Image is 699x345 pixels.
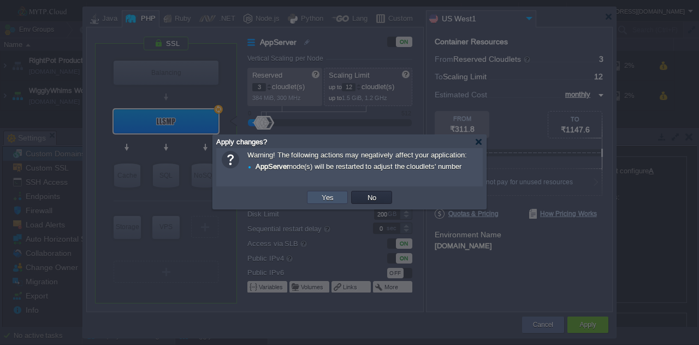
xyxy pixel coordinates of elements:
button: Yes [318,192,337,202]
div: node(s) will be restarted to adjust the cloudlets' number [247,161,477,173]
span: Apply changes? [216,138,267,146]
span: Warning! The following actions may negatively affect your application: [247,151,477,173]
button: No [364,192,380,202]
b: AppServer [256,162,289,171]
